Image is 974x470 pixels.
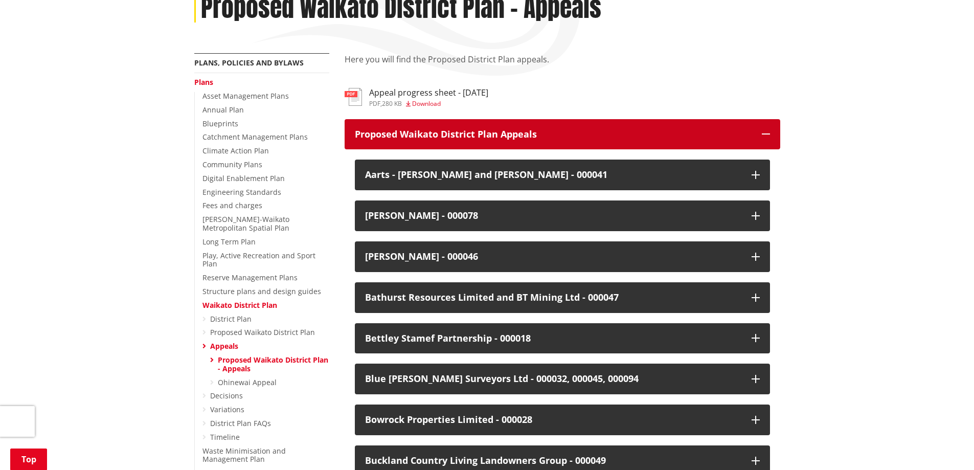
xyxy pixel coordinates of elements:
[365,333,741,344] div: Bettley Stamef Partnership - 000018
[218,355,328,373] a: Proposed Waikato District Plan - Appeals
[365,456,741,466] div: Buckland Country Living Landowners Group - 000049
[365,252,741,262] div: [PERSON_NAME] - 000046
[355,282,770,313] button: Bathurst Resources Limited and BT Mining Ltd - 000047
[412,99,441,108] span: Download
[365,170,741,180] div: Aarts - [PERSON_NAME] and [PERSON_NAME] - 000041
[369,101,488,107] div: ,
[369,99,380,108] span: pdf
[202,251,315,269] a: Play, Active Recreation and Sport Plan
[369,88,488,98] h3: Appeal progress sheet - [DATE]
[10,449,47,470] a: Top
[365,211,741,221] div: [PERSON_NAME] - 000078
[210,314,252,324] a: District Plan
[202,91,289,101] a: Asset Management Plans
[202,132,308,142] a: Catchment Management Plans
[202,214,289,233] a: [PERSON_NAME]-Waikato Metropolitan Spatial Plan
[365,415,741,425] div: Bowrock Properties Limited - 000028
[194,58,304,68] a: Plans, policies and bylaws
[202,187,281,197] a: Engineering Standards
[202,160,262,169] a: Community Plans
[202,146,269,155] a: Climate Action Plan
[210,405,244,414] a: Variations
[355,129,752,140] p: Proposed Waikato District Plan Appeals
[345,88,488,106] a: Appeal progress sheet - [DATE] pdf,280 KB Download
[194,77,213,87] a: Plans
[202,300,277,310] a: Waikato District Plan
[202,173,285,183] a: Digital Enablement Plan
[365,293,741,303] div: Bathurst Resources Limited and BT Mining Ltd - 000047
[202,237,256,247] a: Long Term Plan
[210,391,243,400] a: Decisions
[202,105,244,115] a: Annual Plan
[218,377,277,387] a: Ohinewai Appeal
[210,341,238,351] a: Appeals
[355,160,770,190] button: Aarts - [PERSON_NAME] and [PERSON_NAME] - 000041
[202,119,238,128] a: Blueprints
[210,432,240,442] a: Timeline
[355,241,770,272] button: [PERSON_NAME] - 000046
[202,200,262,210] a: Fees and charges
[365,374,741,384] div: Blue [PERSON_NAME] Surveyors Ltd - 000032, 000045, 000094
[355,405,770,435] button: Bowrock Properties Limited - 000028
[202,446,286,464] a: Waste Minimisation and Management Plan
[345,119,780,150] button: Proposed Waikato District Plan Appeals
[202,273,298,282] a: Reserve Management Plans
[202,286,321,296] a: Structure plans and design guides
[345,88,362,106] img: document-pdf.svg
[355,200,770,231] button: [PERSON_NAME] - 000078
[345,53,780,78] p: Here you will find the Proposed District Plan appeals.
[927,427,964,464] iframe: Messenger Launcher
[210,327,315,337] a: Proposed Waikato District Plan
[355,323,770,354] button: Bettley Stamef Partnership - 000018
[355,364,770,394] button: Blue [PERSON_NAME] Surveyors Ltd - 000032, 000045, 000094
[210,418,271,428] a: District Plan FAQs
[382,99,402,108] span: 280 KB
